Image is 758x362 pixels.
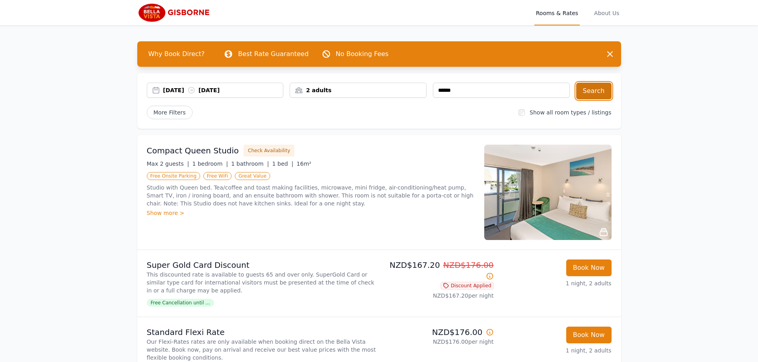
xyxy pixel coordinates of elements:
[530,109,611,116] label: Show all room types / listings
[147,184,475,207] p: Studio with Queen bed. Tea/coffee and toast making facilities, microwave, mini fridge, air-condit...
[163,86,283,94] div: [DATE] [DATE]
[382,292,494,300] p: NZD$167.20 per night
[147,338,376,362] p: Our Flexi-Rates rates are only available when booking direct on the Bella Vista website. Book now...
[440,282,494,290] span: Discount Applied
[147,106,193,119] span: More Filters
[566,327,612,343] button: Book Now
[147,145,239,156] h3: Compact Queen Studio
[147,161,189,167] span: Max 2 guests |
[147,299,214,307] span: Free Cancellation until ...
[382,338,494,346] p: NZD$176.00 per night
[244,145,294,157] button: Check Availability
[147,209,475,217] div: Show more >
[142,46,211,62] span: Why Book Direct?
[443,260,494,270] span: NZD$176.00
[137,3,214,22] img: Bella Vista Gisborne
[382,259,494,282] p: NZD$167.20
[382,327,494,338] p: NZD$176.00
[147,172,200,180] span: Free Onsite Parking
[290,86,426,94] div: 2 adults
[147,259,376,271] p: Super Gold Card Discount
[238,49,308,59] p: Best Rate Guaranteed
[272,161,293,167] span: 1 bed |
[235,172,270,180] span: Great Value
[296,161,311,167] span: 16m²
[147,271,376,294] p: This discounted rate is available to guests 65 and over only. SuperGold Card or similar type card...
[500,279,612,287] p: 1 night, 2 adults
[203,172,232,180] span: Free WiFi
[576,83,612,99] button: Search
[147,327,376,338] p: Standard Flexi Rate
[231,161,269,167] span: 1 bathroom |
[500,347,612,354] p: 1 night, 2 adults
[336,49,389,59] p: No Booking Fees
[192,161,228,167] span: 1 bedroom |
[566,259,612,276] button: Book Now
